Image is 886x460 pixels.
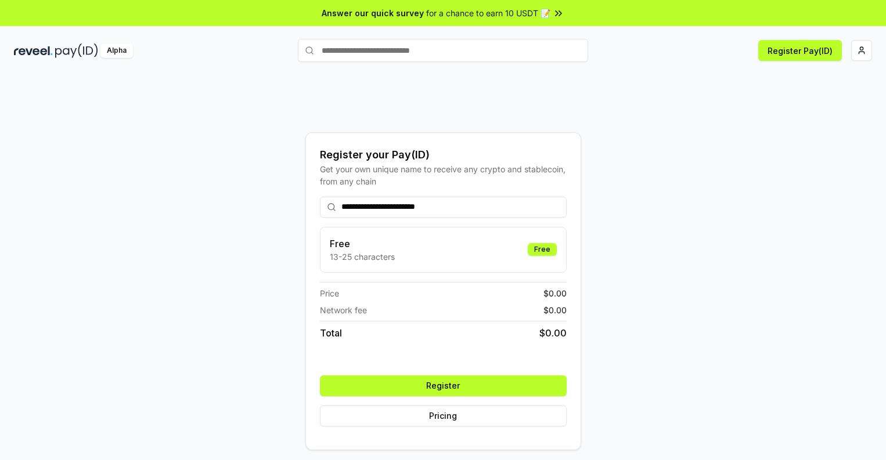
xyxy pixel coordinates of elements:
[528,243,557,256] div: Free
[14,44,53,58] img: reveel_dark
[330,237,395,251] h3: Free
[322,7,424,19] span: Answer our quick survey
[330,251,395,263] p: 13-25 characters
[426,7,550,19] span: for a chance to earn 10 USDT 📝
[543,304,567,316] span: $ 0.00
[543,287,567,299] span: $ 0.00
[320,375,567,396] button: Register
[320,326,342,340] span: Total
[539,326,567,340] span: $ 0.00
[758,40,842,61] button: Register Pay(ID)
[320,147,567,163] div: Register your Pay(ID)
[320,163,567,187] div: Get your own unique name to receive any crypto and stablecoin, from any chain
[55,44,98,58] img: pay_id
[100,44,133,58] div: Alpha
[320,287,339,299] span: Price
[320,304,367,316] span: Network fee
[320,405,567,426] button: Pricing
